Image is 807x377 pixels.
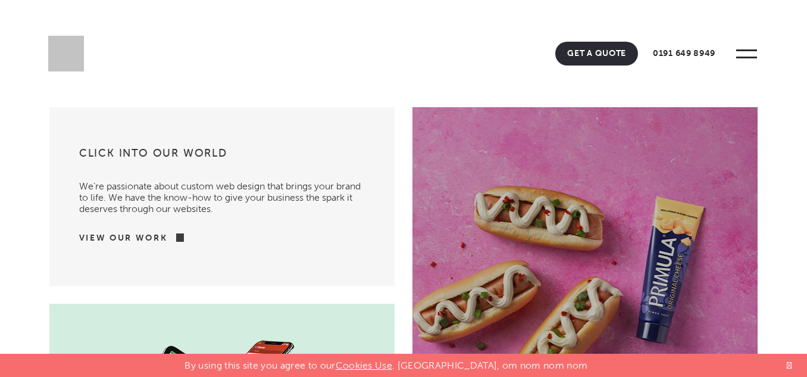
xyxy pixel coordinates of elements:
p: By using this site you agree to our . [GEOGRAPHIC_DATA], om nom nom nom [184,354,587,371]
img: arrow [167,233,183,242]
img: Sleeky Web Design Newcastle [48,36,84,71]
a: 0191 649 8949 [641,42,727,66]
a: View Our Work [79,232,168,244]
p: We’re passionate about custom web design that brings your brand to life. We have the know-how to ... [79,169,365,214]
a: Get A Quote [555,42,638,66]
a: Cookies Use [336,360,393,371]
h3: Click into our world [79,146,365,169]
